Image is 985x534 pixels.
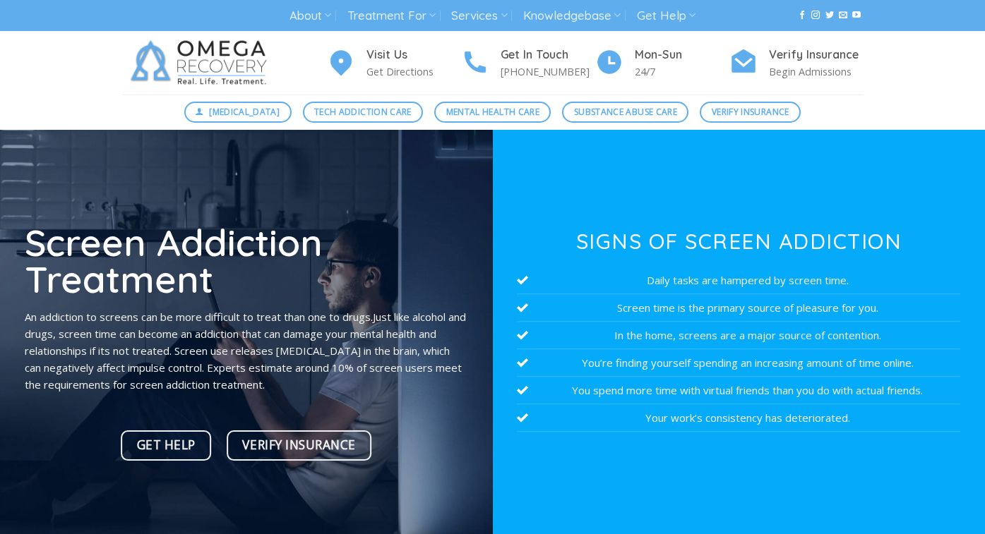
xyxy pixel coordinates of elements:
a: Follow on Instagram [811,11,820,20]
a: [MEDICAL_DATA] [184,102,292,123]
a: Substance Abuse Care [562,102,688,123]
a: Get Help [637,3,696,29]
h3: Signs of Screen Addiction [517,231,960,252]
h4: Mon-Sun [635,46,729,64]
span: Verify Insurance [242,435,355,455]
li: Your work’s consistency has deteriorated. [517,404,960,432]
a: Follow on Twitter [825,11,834,20]
h4: Get In Touch [501,46,595,64]
span: Substance Abuse Care [574,105,677,119]
p: [PHONE_NUMBER] [501,63,595,80]
a: Tech Addiction Care [303,102,424,123]
a: Treatment For [347,3,436,29]
a: Verify Insurance [700,102,801,123]
a: Services [451,3,507,29]
a: Verify Insurance [227,430,372,461]
a: About [289,3,331,29]
a: Mental Health Care [434,102,551,123]
a: Get In Touch [PHONE_NUMBER] [461,46,595,80]
span: Mental Health Care [446,105,539,119]
h4: Visit Us [366,46,461,64]
h1: Screen Addiction Treatment [25,224,468,298]
h4: Verify Insurance [769,46,864,64]
img: Omega Recovery [122,31,281,95]
li: You spend more time with virtual friends than you do with actual friends. [517,377,960,404]
li: Daily tasks are hampered by screen time. [517,267,960,294]
a: Verify Insurance Begin Admissions [729,46,864,80]
a: Send us an email [839,11,847,20]
p: An addiction to screens can be more difficult to treat than one to drugs.Just like alcohol and dr... [25,308,468,393]
span: Verify Insurance [712,105,789,119]
span: [MEDICAL_DATA] [209,105,280,119]
li: Screen time is the primary source of pleasure for you. [517,294,960,322]
p: 24/7 [635,63,729,80]
p: Get Directions [366,63,461,80]
span: Tech Addiction Care [314,105,412,119]
li: In the home, screens are a major source of contention. [517,322,960,349]
p: Begin Admissions [769,63,864,80]
a: Get Help [121,430,212,461]
a: Visit Us Get Directions [327,46,461,80]
li: You’re finding yourself spending an increasing amount of time online. [517,349,960,377]
a: Follow on YouTube [852,11,861,20]
span: Get Help [137,435,196,455]
a: Knowledgebase [523,3,621,29]
a: Follow on Facebook [798,11,806,20]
